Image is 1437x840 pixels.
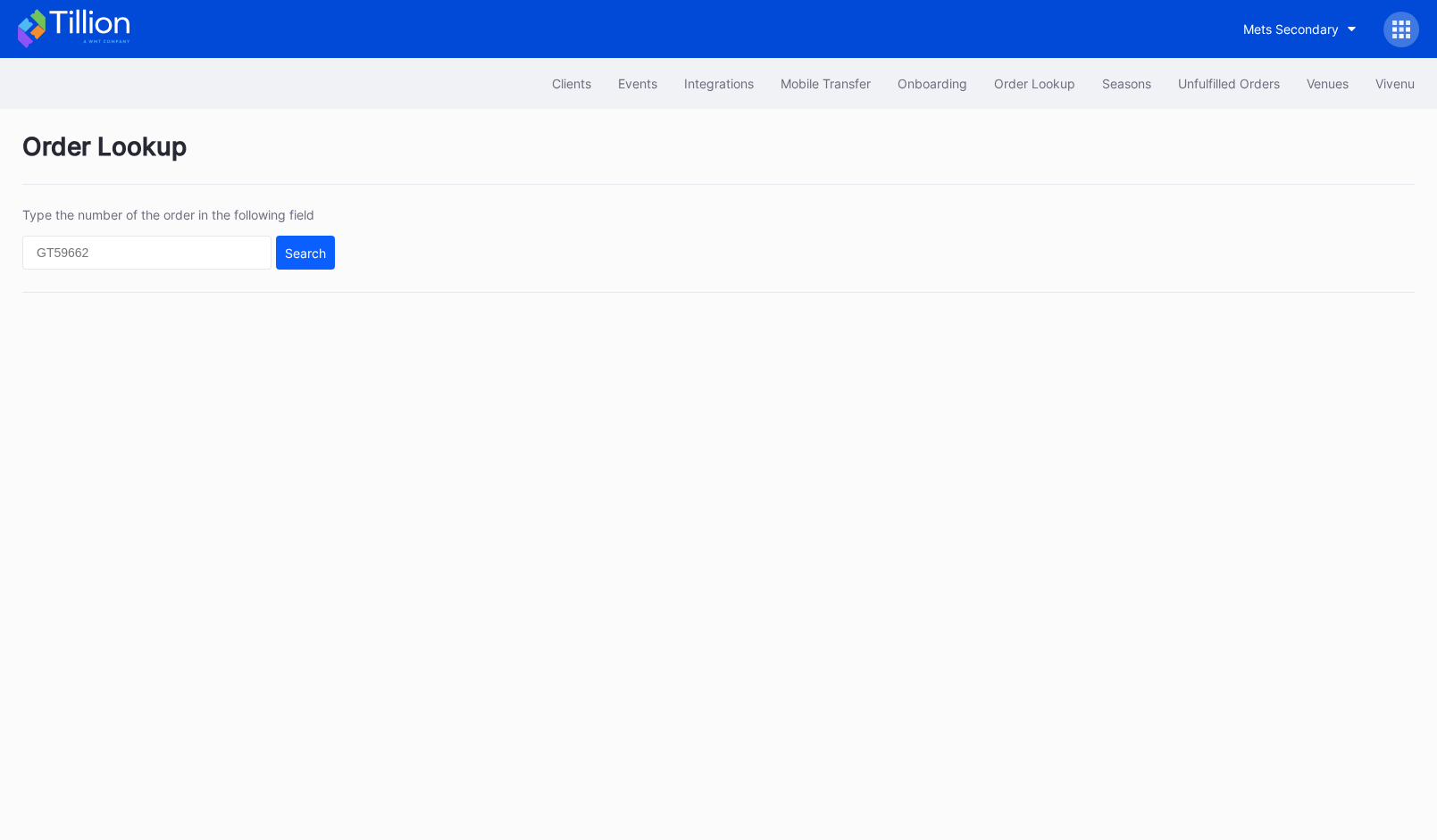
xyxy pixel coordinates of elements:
[618,76,657,91] div: Events
[671,67,767,100] button: Integrations
[1243,21,1339,37] div: Mets Secondary
[1307,76,1349,91] div: Venues
[1102,76,1151,91] div: Seasons
[781,76,871,91] div: Mobile Transfer
[1362,67,1428,100] button: Vivenu
[994,76,1075,91] div: Order Lookup
[1293,67,1362,100] button: Venues
[1178,76,1280,91] div: Unfulfilled Orders
[1165,67,1293,100] button: Unfulfilled Orders
[1375,76,1415,91] div: Vivenu
[767,67,884,100] button: Mobile Transfer
[552,76,591,91] div: Clients
[605,67,671,100] button: Events
[22,131,1415,185] div: Order Lookup
[884,67,981,100] button: Onboarding
[22,207,335,222] div: Type the number of the order in the following field
[22,236,272,270] input: GT59662
[1230,12,1370,46] button: Mets Secondary
[898,76,967,91] div: Onboarding
[285,245,326,261] div: Search
[539,67,605,100] button: Clients
[981,67,1089,100] button: Order Lookup
[276,236,335,270] button: Search
[684,76,754,91] div: Integrations
[1089,67,1165,100] button: Seasons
